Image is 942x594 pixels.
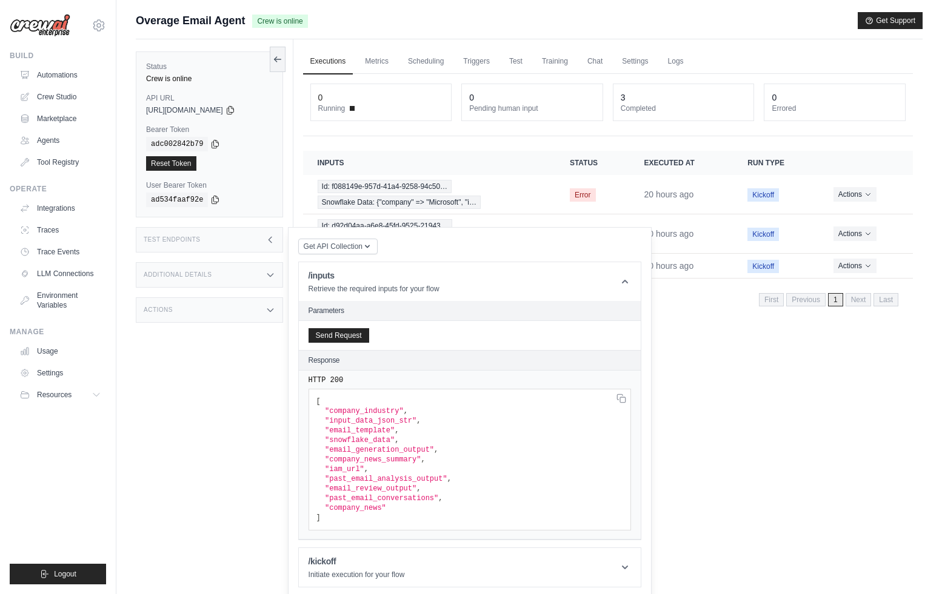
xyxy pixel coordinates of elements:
[759,293,784,306] span: First
[469,104,595,113] dt: Pending human input
[37,390,72,400] span: Resources
[416,417,421,425] span: ,
[325,446,434,454] span: "email_generation_output"
[421,455,425,464] span: ,
[772,91,777,104] div: 0
[146,180,273,190] label: User Bearer Token
[309,570,405,579] p: Initiate execution for your flow
[404,407,408,415] span: ,
[316,397,321,406] span: [
[833,226,877,241] button: Actions for execution
[146,125,273,134] label: Bearer Token
[644,229,693,239] time: September 2, 2025 at 10:42 PDT
[846,293,872,306] span: Next
[15,286,106,315] a: Environment Variables
[325,407,404,415] span: "company_industry"
[325,494,438,503] span: "past_email_conversations"
[15,342,106,361] a: Usage
[833,187,877,202] button: Actions for execution
[364,465,369,474] span: ,
[395,436,399,444] span: ,
[146,62,273,71] label: Status
[325,475,447,483] span: "past_email_analysis_output"
[747,188,779,202] span: Kickoff
[644,261,693,271] time: September 2, 2025 at 10:29 PDT
[303,151,555,175] th: Inputs
[621,91,626,104] div: 3
[502,49,530,74] a: Test
[144,271,212,279] h3: Additional Details
[15,109,106,128] a: Marketplace
[15,242,106,262] a: Trace Events
[434,446,438,454] span: ,
[318,180,541,209] a: View execution details for Id
[10,184,106,194] div: Operate
[833,259,877,273] button: Actions for execution
[15,65,106,85] a: Automations
[629,151,733,175] th: Executed at
[733,151,818,175] th: Run Type
[325,455,421,464] span: "company_news_summary"
[325,436,395,444] span: "snowflake_data"
[325,417,416,425] span: "input_data_json_str"
[772,104,898,113] dt: Errored
[416,484,421,493] span: ,
[786,293,826,306] span: Previous
[146,93,273,103] label: API URL
[144,236,201,243] h3: Test Endpoints
[15,385,106,404] button: Resources
[401,49,451,74] a: Scheduling
[325,465,364,474] span: "iam_url"
[615,49,655,74] a: Settings
[10,51,106,61] div: Build
[447,475,452,483] span: ,
[309,328,369,343] button: Send Request
[318,219,452,233] span: Id: d92d04aa-a6e8-45fd-9525-21943…
[304,242,362,251] span: Get API Collection
[747,228,779,241] span: Kickoff
[858,12,923,29] button: Get Support
[661,49,691,74] a: Logs
[395,426,399,435] span: ,
[318,219,541,248] a: View execution details for Id
[252,15,307,28] span: Crew is online
[15,264,106,283] a: LLM Connections
[318,180,452,193] span: Id: f088149e-957d-41a4-9258-94c50…
[298,239,378,254] button: Get API Collection
[309,555,405,567] h1: /kickoff
[309,284,439,294] p: Retrieve the required inputs for your flow
[570,188,596,202] span: Error
[881,536,942,594] iframe: Chat Widget
[555,151,630,175] th: Status
[309,355,340,365] h2: Response
[580,49,610,74] a: Chat
[15,363,106,383] a: Settings
[438,494,443,503] span: ,
[10,327,106,337] div: Manage
[15,131,106,150] a: Agents
[309,375,631,385] pre: HTTP 200
[456,49,497,74] a: Triggers
[15,220,106,240] a: Traces
[644,190,693,199] time: September 2, 2025 at 10:58 PDT
[309,269,439,282] h1: /inputs
[621,104,747,113] dt: Completed
[144,306,173,314] h3: Actions
[316,513,321,522] span: ]
[759,293,898,306] nav: Pagination
[318,196,481,209] span: Snowflake Data: {"company" => "Microsoft", "i…
[303,49,353,74] a: Executions
[828,293,843,306] span: 1
[325,484,416,493] span: "email_review_output"
[146,193,208,207] code: ad534faaf92e
[303,151,913,314] section: Crew executions table
[318,104,346,113] span: Running
[325,426,395,435] span: "email_template"
[747,260,779,273] span: Kickoff
[146,156,196,171] a: Reset Token
[15,87,106,107] a: Crew Studio
[54,569,76,579] span: Logout
[535,49,575,74] a: Training
[15,153,106,172] a: Tool Registry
